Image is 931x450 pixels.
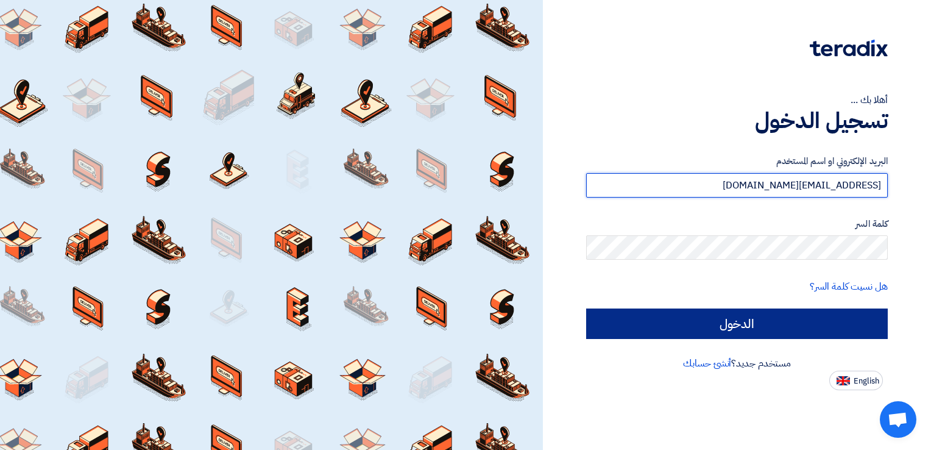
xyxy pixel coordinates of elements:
[586,93,888,107] div: أهلا بك ...
[810,40,888,57] img: Teradix logo
[586,173,888,198] input: أدخل بريد العمل الإلكتروني او اسم المستخدم الخاص بك ...
[586,154,888,168] label: البريد الإلكتروني او اسم المستخدم
[683,356,731,371] a: أنشئ حسابك
[586,217,888,231] label: كلمة السر
[586,309,888,339] input: الدخول
[829,371,883,390] button: English
[854,377,879,385] span: English
[586,356,888,371] div: مستخدم جديد؟
[586,107,888,134] h1: تسجيل الدخول
[837,376,850,385] img: en-US.png
[810,279,888,294] a: هل نسيت كلمة السر؟
[880,401,916,438] div: Open chat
